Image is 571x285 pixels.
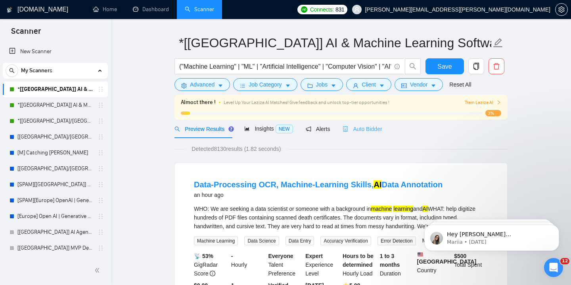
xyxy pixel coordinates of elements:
b: Hours to be determined [343,253,374,268]
span: Alerts [306,126,330,132]
a: searchScanner [185,6,214,13]
div: WHO: We are seeking a data scientist or someone with a background in and WHAT: help digitize hund... [194,204,488,231]
button: copy [468,58,484,74]
span: Connects: [310,5,334,14]
span: edit [493,38,503,48]
span: Advanced [190,80,215,89]
a: *[[GEOGRAPHIC_DATA]] AI & Machine Learning Software [17,81,93,97]
a: *[[GEOGRAPHIC_DATA]] AI & Machine Learning Software [17,97,93,113]
img: upwork-logo.png [301,6,307,13]
span: holder [98,134,104,140]
span: search [405,63,420,70]
button: Save [425,58,464,74]
span: double-left [94,266,102,274]
span: holder [98,181,104,188]
a: [SPAM][Europe] OpenAI | Generative AI ML [17,193,93,208]
span: holder [98,86,104,92]
a: New Scanner [9,44,102,60]
span: Vendor [410,80,427,89]
div: Hourly [230,252,267,278]
a: setting [555,6,568,13]
span: Save [437,62,452,71]
span: caret-down [218,83,223,89]
span: Scanner [5,25,47,42]
a: dashboardDashboard [133,6,169,13]
span: user [354,7,360,12]
input: Search Freelance Jobs... [179,62,391,71]
span: right [496,100,501,105]
span: folder [307,83,313,89]
span: Machine Learning [194,237,238,245]
a: [[GEOGRAPHIC_DATA]] AI Agent Development [17,224,93,240]
span: search [174,126,180,132]
span: user [353,83,358,89]
div: Country [416,252,453,278]
b: Expert [305,253,323,259]
span: Client [362,80,376,89]
mark: learning [393,206,413,212]
span: Data Science [244,237,279,245]
span: robot [343,126,348,132]
a: homeHome [93,6,117,13]
b: 📡 53% [194,253,213,259]
a: *[[GEOGRAPHIC_DATA]/[GEOGRAPHIC_DATA]] AI Agent Development [17,113,93,129]
span: 3% [485,110,501,116]
span: holder [98,118,104,124]
li: My Scanners [3,63,108,272]
button: userClientcaret-down [346,78,391,91]
span: NEW [276,125,293,133]
mark: AI [374,180,381,189]
span: holder [98,102,104,108]
span: Job Category [249,80,282,89]
span: Error Detection [377,237,416,245]
span: info-circle [395,64,400,69]
span: area-chart [244,126,250,131]
span: delete [489,63,504,70]
span: setting [556,6,567,13]
div: Total Spent [452,252,490,278]
span: notification [306,126,311,132]
div: Duration [378,252,416,278]
div: an hour ago [194,190,443,200]
span: My Scanners [21,63,52,79]
mark: AI [422,206,427,212]
span: Level Up Your Laziza AI Matches! Give feedback and unlock top-tier opportunities ! [224,100,389,105]
img: logo [7,4,12,16]
button: idcardVendorcaret-down [395,78,443,91]
span: holder [98,197,104,204]
button: setting [555,3,568,16]
button: delete [489,58,504,74]
span: Data Entry [285,237,314,245]
span: Auto Bidder [343,126,382,132]
span: holder [98,245,104,251]
button: search [6,64,18,77]
span: caret-down [331,83,336,89]
a: [[GEOGRAPHIC_DATA]] MVP Development [17,240,93,256]
span: holder [98,166,104,172]
span: Almost there ! [181,98,216,107]
span: Jobs [316,80,328,89]
span: Train Laziza AI [465,99,501,106]
span: holder [98,229,104,235]
a: [[GEOGRAPHIC_DATA]/[GEOGRAPHIC_DATA]] SV/Web Development [17,161,93,177]
span: holder [98,150,104,156]
span: caret-down [285,83,291,89]
span: bars [240,83,245,89]
a: [SPAM][[GEOGRAPHIC_DATA]] OpenAI | Generative AI ML [17,177,93,193]
div: Experience Level [304,252,341,278]
span: Insights [244,125,293,132]
span: Preview Results [174,126,232,132]
div: Hourly Load [341,252,378,278]
span: copy [469,63,484,70]
span: info-circle [210,271,215,276]
b: - [231,253,233,259]
li: New Scanner [3,44,108,60]
a: [M] Catching [PERSON_NAME] [17,145,93,161]
a: [[GEOGRAPHIC_DATA]/[GEOGRAPHIC_DATA]] OpenAI | Generative AI Integration [17,129,93,145]
div: Tooltip anchor [228,125,235,133]
span: 12 [560,258,569,264]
